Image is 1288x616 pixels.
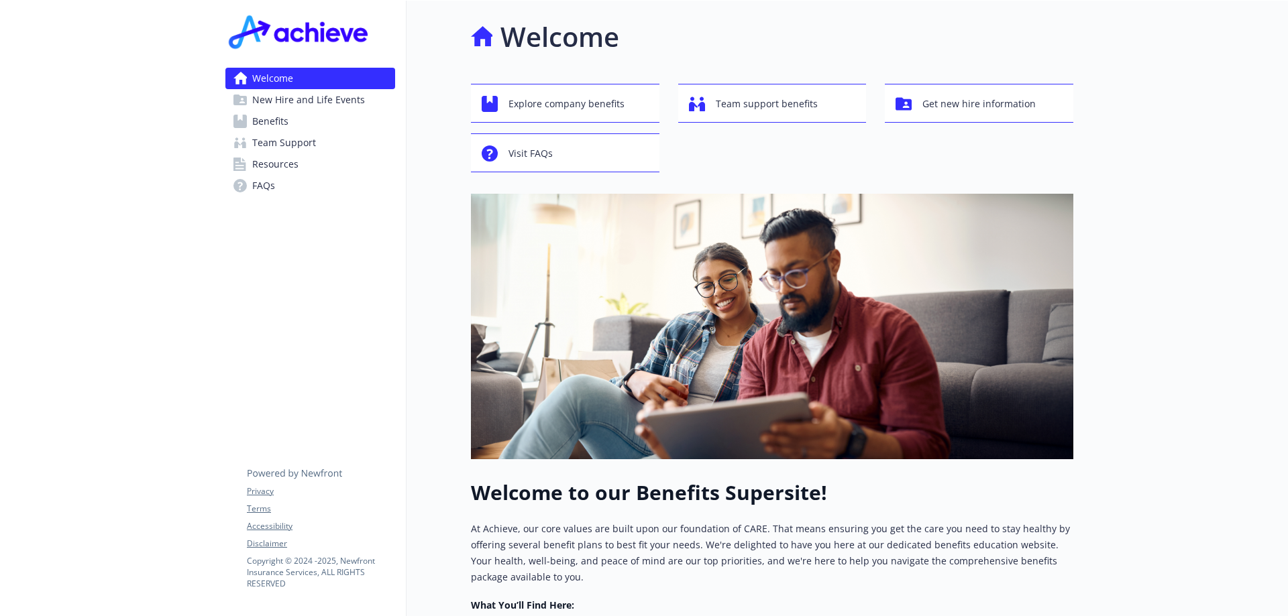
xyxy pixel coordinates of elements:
a: Benefits [225,111,395,132]
a: Welcome [225,68,395,89]
span: Explore company benefits [508,91,625,117]
img: overview page banner [471,194,1073,459]
span: Benefits [252,111,288,132]
button: Get new hire information [885,84,1073,123]
a: FAQs [225,175,395,196]
span: Get new hire information [922,91,1036,117]
h1: Welcome to our Benefits Supersite! [471,481,1073,505]
span: FAQs [252,175,275,196]
a: Team Support [225,132,395,153]
h1: Welcome [500,17,619,57]
button: Explore company benefits [471,84,659,123]
a: Disclaimer [247,538,394,550]
span: Welcome [252,68,293,89]
span: New Hire and Life Events [252,89,365,111]
p: At Achieve, our core values are built upon our foundation of CARE. That means ensuring you get th... [471,521,1073,585]
button: Visit FAQs [471,133,659,172]
a: New Hire and Life Events [225,89,395,111]
strong: What You’ll Find Here: [471,599,574,611]
p: Copyright © 2024 - 2025 , Newfront Insurance Services, ALL RIGHTS RESERVED [247,555,394,589]
a: Accessibility [247,520,394,532]
span: Team Support [252,132,316,153]
span: Resources [252,153,299,175]
span: Visit FAQs [508,141,553,166]
span: Team support benefits [716,91,818,117]
a: Privacy [247,485,394,497]
a: Resources [225,153,395,175]
button: Team support benefits [678,84,867,123]
a: Terms [247,503,394,515]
